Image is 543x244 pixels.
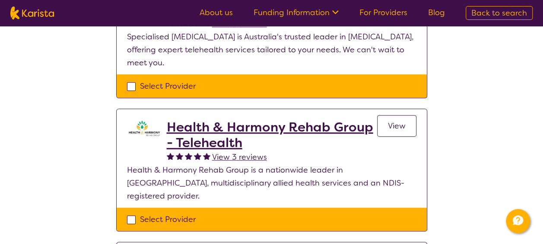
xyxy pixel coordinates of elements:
[10,6,54,19] img: Karista logo
[167,119,377,151] a: Health & Harmony Rehab Group - Telehealth
[212,151,267,164] a: View 3 reviews
[185,152,192,160] img: fullstar
[200,7,233,18] a: About us
[428,7,445,18] a: Blog
[167,152,174,160] img: fullstar
[471,8,527,18] span: Back to search
[377,115,416,137] a: View
[388,121,406,131] span: View
[466,6,533,20] a: Back to search
[359,7,407,18] a: For Providers
[212,152,267,162] span: View 3 reviews
[176,152,183,160] img: fullstar
[127,30,416,69] p: Specialised [MEDICAL_DATA] is Australia's trusted leader in [MEDICAL_DATA], offering expert teleh...
[506,209,530,233] button: Channel Menu
[254,7,339,18] a: Funding Information
[127,119,162,137] img: ztak9tblhgtrn1fit8ap.png
[203,152,210,160] img: fullstar
[194,152,201,160] img: fullstar
[127,164,416,202] p: Health & Harmony Rehab Group is a nationwide leader in [GEOGRAPHIC_DATA], multidisciplinary allie...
